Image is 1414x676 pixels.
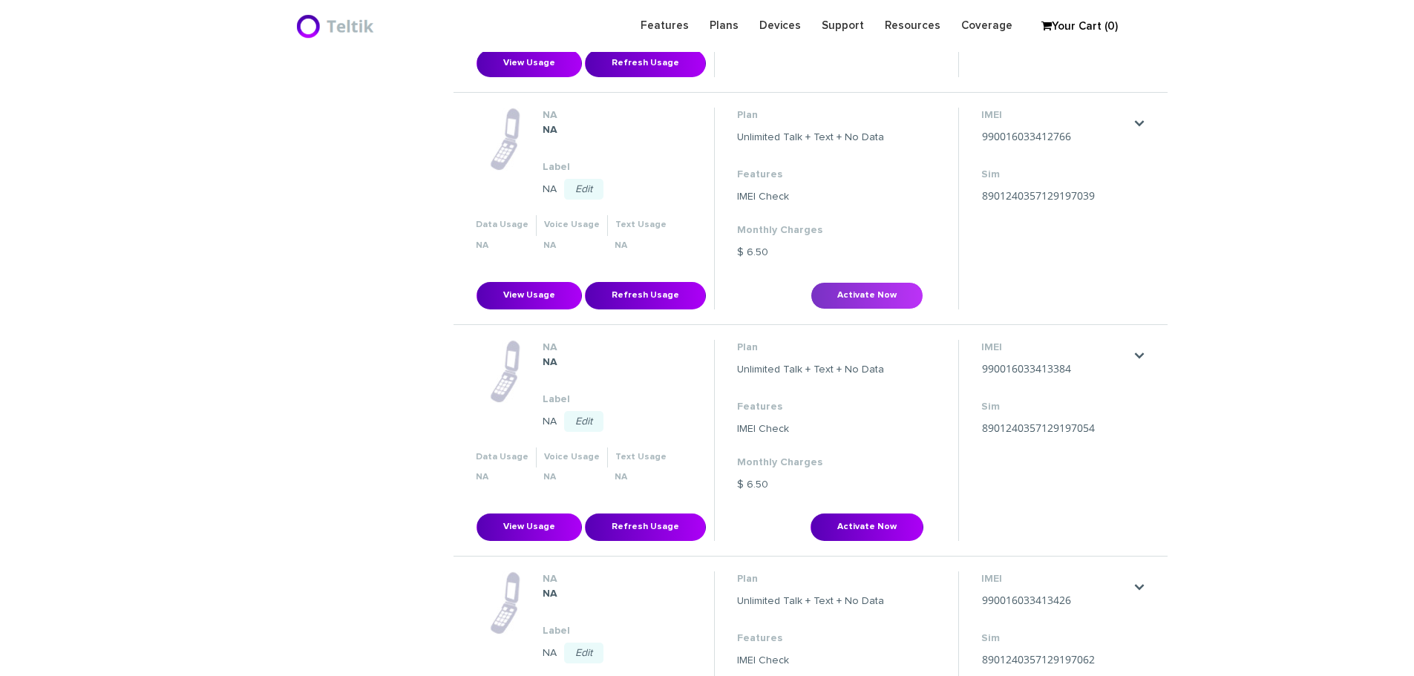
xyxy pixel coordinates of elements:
a: Your Cart (0) [1034,16,1108,38]
button: Activate Now [811,513,923,541]
a: Edit [564,643,603,663]
dd: Unlimited Talk + Text + No Data [737,130,884,145]
dd: Unlimited Talk + Text + No Data [737,362,884,377]
th: Data Usage [468,215,537,235]
dt: Monthly Charges [737,455,884,470]
dt: Label [543,160,690,174]
a: Coverage [951,11,1023,40]
dd: $ 6.50 [737,245,884,260]
a: . [1133,581,1145,593]
dt: IMEI [981,108,1130,122]
dt: Sim [981,167,1130,182]
th: NA [607,467,674,488]
th: Text Usage [607,447,674,467]
dt: IMEI [981,340,1130,355]
img: phone [490,108,520,171]
th: NA [468,467,537,488]
dt: Label [543,392,690,407]
a: Features [630,11,699,40]
dd: NA [543,414,690,429]
button: Activate Now [811,282,923,309]
dd: $ 6.50 [737,477,884,492]
dd: IMEI Check [737,653,884,668]
a: Support [811,11,874,40]
dt: Features [737,631,884,646]
dt: Sim [981,631,1130,646]
strong: NA [543,357,557,367]
dt: NA [543,571,690,586]
dt: Plan [737,108,884,122]
a: Edit [564,411,603,432]
th: NA [468,236,537,256]
th: NA [607,236,674,256]
dt: Features [737,399,884,414]
button: View Usage [477,282,582,309]
th: Text Usage [607,215,674,235]
img: phone [490,571,520,634]
dd: IMEI Check [737,189,884,204]
th: NA [536,467,607,488]
dd: NA [543,646,690,660]
img: phone [490,340,520,403]
button: View Usage [477,513,582,541]
strong: NA [543,588,557,599]
strong: NA [543,125,557,135]
dt: Plan [737,340,884,355]
th: Voice Usage [536,447,607,467]
dd: IMEI Check [737,421,884,436]
button: Refresh Usage [585,282,706,309]
a: . [1133,350,1145,361]
a: Resources [874,11,951,40]
dt: Sim [981,399,1130,414]
dd: NA [543,182,690,197]
a: Plans [699,11,749,40]
button: Refresh Usage [585,50,706,77]
dt: Monthly Charges [737,223,884,237]
button: View Usage [477,50,582,77]
th: NA [536,236,607,256]
a: Edit [564,179,603,200]
img: BriteX [295,11,378,41]
dt: NA [543,340,690,355]
dt: Plan [737,571,884,586]
dt: IMEI [981,571,1130,586]
a: . [1133,117,1145,129]
th: Voice Usage [536,215,607,235]
th: Data Usage [468,447,537,467]
dt: Label [543,623,690,638]
a: Devices [749,11,811,40]
button: Refresh Usage [585,513,706,541]
dt: Features [737,167,884,182]
dd: Unlimited Talk + Text + No Data [737,594,884,608]
dt: NA [543,108,690,122]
